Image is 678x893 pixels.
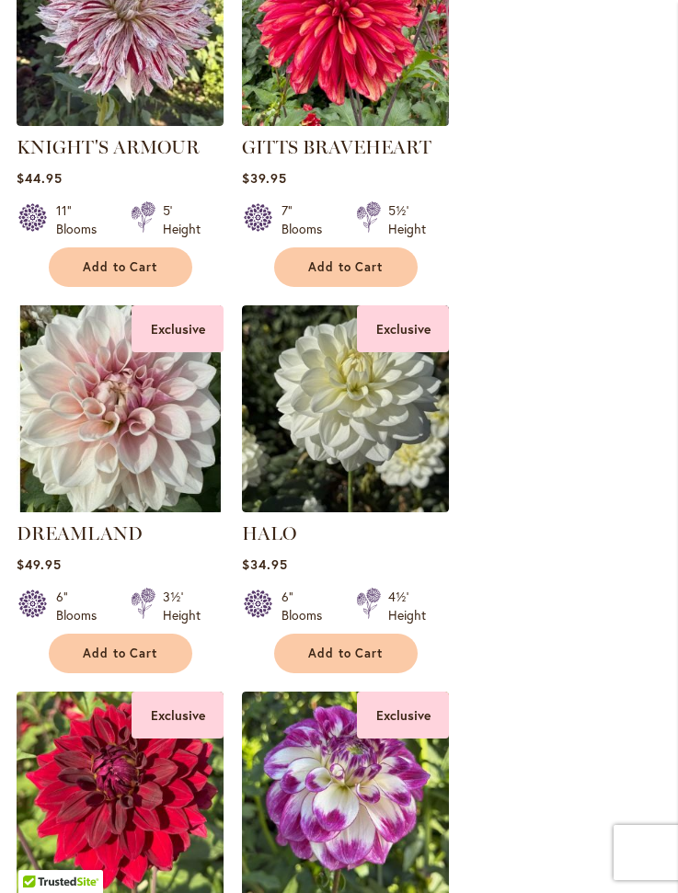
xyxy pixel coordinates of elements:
[388,588,426,624] div: 4½' Height
[242,136,431,158] a: GITTS BRAVEHEART
[17,522,143,544] a: DREAMLAND
[163,588,201,624] div: 3½' Height
[17,112,224,130] a: KNIGHTS ARMOUR Exclusive
[83,259,158,275] span: Add to Cart
[242,555,288,573] span: $34.95
[308,646,384,661] span: Add to Cart
[17,169,63,187] span: $44.95
[14,828,65,879] iframe: Launch Accessibility Center
[282,588,334,624] div: 6" Blooms
[17,498,224,516] a: DREAMLAND Exclusive
[357,692,449,738] div: Exclusive
[163,201,201,238] div: 5' Height
[132,692,224,738] div: Exclusive
[308,259,384,275] span: Add to Cart
[242,498,449,516] a: HALO Exclusive
[274,247,418,287] button: Add to Cart
[274,634,418,673] button: Add to Cart
[17,555,62,573] span: $49.95
[282,201,334,238] div: 7" Blooms
[56,201,109,238] div: 11" Blooms
[132,305,224,352] div: Exclusive
[357,305,449,352] div: Exclusive
[49,247,192,287] button: Add to Cart
[56,588,109,624] div: 6" Blooms
[242,305,449,512] img: HALO
[49,634,192,673] button: Add to Cart
[17,136,200,158] a: KNIGHT'S ARMOUR
[242,112,449,130] a: GITTS BRAVEHEART Exclusive
[388,201,426,238] div: 5½' Height
[242,169,287,187] span: $39.95
[17,305,224,512] img: DREAMLAND
[242,522,296,544] a: HALO
[83,646,158,661] span: Add to Cart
